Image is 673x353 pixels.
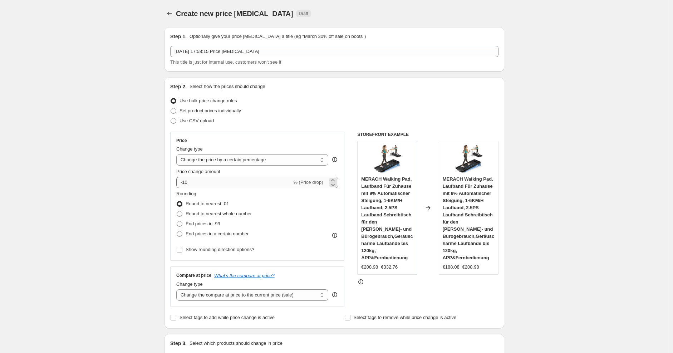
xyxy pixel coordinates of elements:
[331,156,338,163] div: help
[361,176,413,260] span: MERACH Walking Pad, Laufband Für Zuhause mit 9% Automatischer Steigung, 1-6KM/H Laufband, 2.5PS L...
[186,247,254,252] span: Show rounding direction options?
[176,10,293,18] span: Create new price [MEDICAL_DATA]
[443,176,495,260] span: MERACH Walking Pad, Laufband Für Zuhause mit 9% Automatischer Steigung, 1-6KM/H Laufband, 2.5PS L...
[186,211,252,216] span: Round to nearest whole number
[299,11,308,16] span: Draft
[361,264,378,271] div: €208.98
[170,33,187,40] h2: Step 1.
[190,340,283,347] p: Select which products should change in price
[214,273,275,278] button: What's the compare at price?
[186,221,220,226] span: End prices in .99
[186,201,229,206] span: Round to nearest .01
[381,264,398,271] strike: €332.76
[176,169,220,174] span: Price change amount
[170,59,281,65] span: This title is just for internal use, customers won't see it
[443,264,460,271] div: €188.08
[357,132,498,137] h6: STOREFRONT EXAMPLE
[170,46,498,57] input: 30% off holiday sale
[170,340,187,347] h2: Step 3.
[190,83,265,90] p: Select how the prices should change
[176,273,211,278] h3: Compare at price
[176,281,203,287] span: Change type
[176,146,203,152] span: Change type
[180,98,237,103] span: Use bulk price change rules
[373,145,402,173] img: 71Gytwrdi6L_80x.jpg
[354,315,457,320] span: Select tags to remove while price change is active
[180,118,214,123] span: Use CSV upload
[186,231,249,236] span: End prices in a certain number
[180,108,241,113] span: Set product prices individually
[170,83,187,90] h2: Step 2.
[176,177,292,188] input: -15
[331,291,338,298] div: help
[180,315,275,320] span: Select tags to add while price change is active
[293,180,323,185] span: % (Price drop)
[462,264,479,271] strike: €208.98
[454,145,483,173] img: 71Gytwrdi6L_80x.jpg
[176,191,196,196] span: Rounding
[190,33,366,40] p: Optionally give your price [MEDICAL_DATA] a title (eg "March 30% off sale on boots")
[164,9,175,19] button: Price change jobs
[176,138,187,143] h3: Price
